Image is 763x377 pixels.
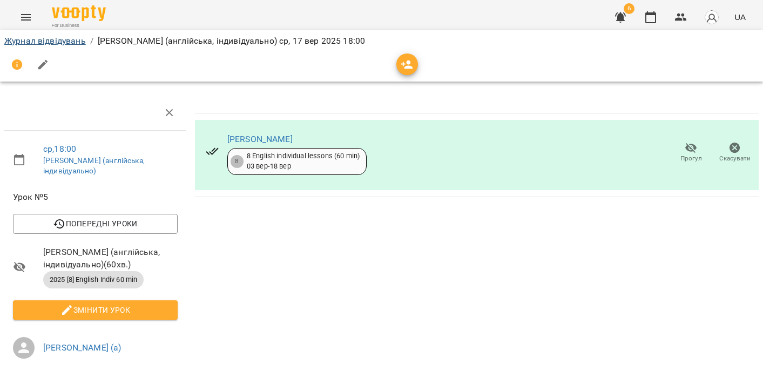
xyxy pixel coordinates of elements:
button: Скасувати [713,138,757,168]
button: UA [730,7,750,27]
div: 8 English individual lessons (60 min) 03 вер - 18 вер [247,151,360,171]
span: Урок №5 [13,191,178,204]
nav: breadcrumb [4,35,759,48]
img: avatar_s.png [704,10,719,25]
a: [PERSON_NAME] [227,134,293,144]
span: 6 [624,3,634,14]
span: Змінити урок [22,304,169,317]
button: Прогул [669,138,713,168]
a: [PERSON_NAME] (а) [43,342,121,353]
span: UA [734,11,746,23]
button: Попередні уроки [13,214,178,233]
span: Скасувати [719,154,751,163]
span: 2025 [8] English Indiv 60 min [43,275,144,285]
li: / [90,35,93,48]
div: 8 [231,155,244,168]
a: [PERSON_NAME] (англійська, індивідуально) [43,156,145,176]
img: Voopty Logo [52,5,106,21]
span: For Business [52,22,106,29]
span: Попередні уроки [22,217,169,230]
button: Menu [13,4,39,30]
a: ср , 18:00 [43,144,76,154]
span: Прогул [680,154,702,163]
a: Журнал відвідувань [4,36,86,46]
span: [PERSON_NAME] (англійська, індивідуально) ( 60 хв. ) [43,246,178,271]
button: Змінити урок [13,300,178,320]
p: [PERSON_NAME] (англійська, індивідуально) ср, 17 вер 2025 18:00 [98,35,365,48]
